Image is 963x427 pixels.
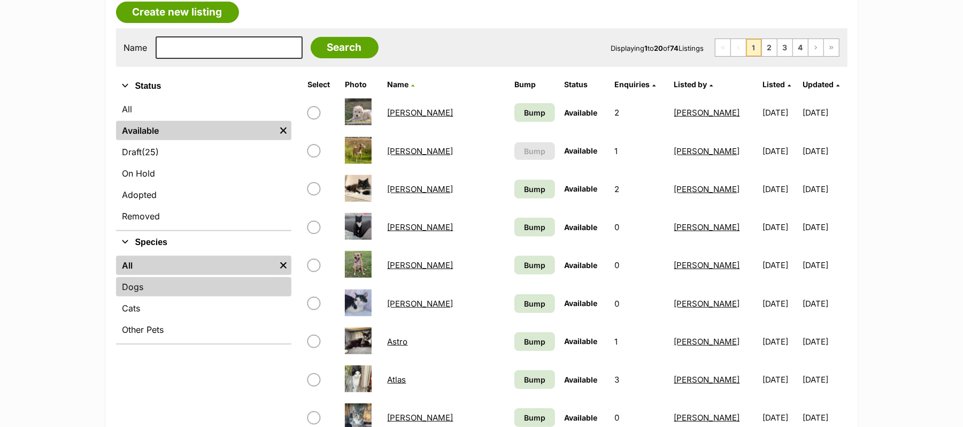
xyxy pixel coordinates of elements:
[674,184,740,194] a: [PERSON_NAME]
[303,76,340,93] th: Select
[524,298,545,309] span: Bump
[116,100,291,119] a: All
[803,323,846,360] td: [DATE]
[116,207,291,226] a: Removed
[808,39,823,56] a: Next page
[610,323,668,360] td: 1
[388,299,453,309] a: [PERSON_NAME]
[124,43,148,52] label: Name
[116,256,275,275] a: All
[671,44,679,52] strong: 74
[388,80,409,89] span: Name
[388,260,453,270] a: [PERSON_NAME]
[610,94,668,131] td: 2
[388,146,453,156] a: [PERSON_NAME]
[388,80,415,89] a: Name
[731,39,746,56] span: Previous page
[674,108,740,118] a: [PERSON_NAME]
[565,184,598,193] span: Available
[524,146,545,157] span: Bump
[116,254,291,344] div: Species
[524,336,545,347] span: Bump
[388,184,453,194] a: [PERSON_NAME]
[565,375,598,384] span: Available
[762,39,777,56] a: Page 2
[614,80,650,89] span: translation missing: en.admin.listings.index.attributes.enquiries
[510,76,559,93] th: Bump
[524,222,545,233] span: Bump
[674,299,740,309] a: [PERSON_NAME]
[803,171,846,208] td: [DATE]
[610,247,668,284] td: 0
[610,209,668,246] td: 0
[514,256,555,274] a: Bump
[524,374,545,385] span: Bump
[116,299,291,318] a: Cats
[674,413,740,423] a: [PERSON_NAME]
[116,320,291,339] a: Other Pets
[116,121,275,140] a: Available
[758,285,802,322] td: [DATE]
[803,285,846,322] td: [DATE]
[275,121,291,140] a: Remove filter
[275,256,291,275] a: Remove filter
[674,80,707,89] span: Listed by
[341,76,382,93] th: Photo
[793,39,808,56] a: Page 4
[746,39,761,56] span: Page 1
[758,133,802,170] td: [DATE]
[758,247,802,284] td: [DATE]
[388,413,453,423] a: [PERSON_NAME]
[565,413,598,422] span: Available
[758,361,802,398] td: [DATE]
[524,107,545,118] span: Bump
[565,108,598,117] span: Available
[388,337,408,347] a: Astro
[116,185,291,204] a: Adopted
[610,361,668,398] td: 3
[610,133,668,170] td: 1
[565,299,598,308] span: Available
[674,222,740,232] a: [PERSON_NAME]
[610,285,668,322] td: 0
[611,44,704,52] span: Displaying to of Listings
[645,44,648,52] strong: 1
[758,94,802,131] td: [DATE]
[803,247,846,284] td: [DATE]
[116,97,291,230] div: Status
[514,142,555,160] button: Bump
[311,37,379,58] input: Search
[614,80,656,89] a: Enquiries
[345,251,372,278] img: Archie
[116,79,291,93] button: Status
[565,146,598,155] span: Available
[524,260,545,271] span: Bump
[762,80,791,89] a: Listed
[715,39,730,56] span: First page
[524,184,545,195] span: Bump
[388,375,406,385] a: Atlas
[777,39,792,56] a: Page 3
[116,164,291,183] a: On Hold
[514,294,555,313] a: Bump
[514,180,555,199] a: Bump
[674,80,713,89] a: Listed by
[388,108,453,118] a: [PERSON_NAME]
[142,146,159,158] span: (25)
[514,103,555,122] a: Bump
[610,171,668,208] td: 2
[565,261,598,270] span: Available
[565,223,598,232] span: Available
[654,44,664,52] strong: 20
[514,218,555,237] a: Bump
[674,146,740,156] a: [PERSON_NAME]
[116,142,291,162] a: Draft
[514,370,555,389] a: Bump
[560,76,610,93] th: Status
[758,323,802,360] td: [DATE]
[803,133,846,170] td: [DATE]
[803,80,839,89] a: Updated
[803,94,846,131] td: [DATE]
[824,39,839,56] a: Last page
[524,412,545,423] span: Bump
